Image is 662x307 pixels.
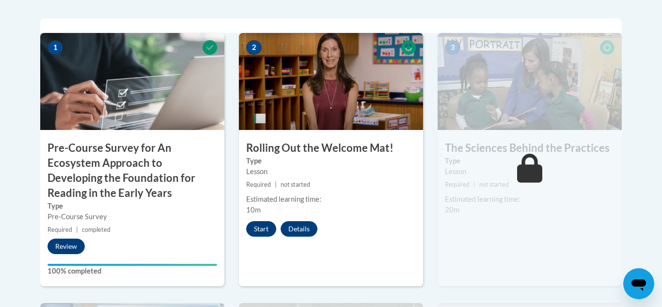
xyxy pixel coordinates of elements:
img: Course Image [239,33,423,130]
span: Required [246,181,271,188]
button: Start [246,221,276,237]
div: Lesson [445,166,615,177]
img: Course Image [40,33,224,130]
span: Required [47,226,72,233]
span: 2 [246,40,262,55]
span: | [275,181,277,188]
label: Type [445,156,615,166]
iframe: Button to launch messaging window [623,268,654,299]
button: Review [47,239,85,254]
span: | [473,181,475,188]
span: | [76,226,78,233]
h3: The Sciences Behind the Practices [438,141,622,156]
img: Course Image [438,33,622,130]
label: 100% completed [47,266,217,276]
div: Lesson [246,166,416,177]
span: completed [82,226,110,233]
div: Your progress [47,264,217,266]
button: Details [281,221,317,237]
h3: Rolling Out the Welcome Mat! [239,141,423,156]
span: 20m [445,206,459,214]
div: Estimated learning time: [246,194,416,205]
label: Type [47,201,217,211]
span: 1 [47,40,63,55]
span: 3 [445,40,460,55]
h3: Pre-Course Survey for An Ecosystem Approach to Developing the Foundation for Reading in the Early... [40,141,224,200]
span: Required [445,181,470,188]
span: not started [479,181,509,188]
span: not started [281,181,310,188]
label: Type [246,156,416,166]
span: 10m [246,206,261,214]
div: Pre-Course Survey [47,211,217,222]
div: Estimated learning time: [445,194,615,205]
